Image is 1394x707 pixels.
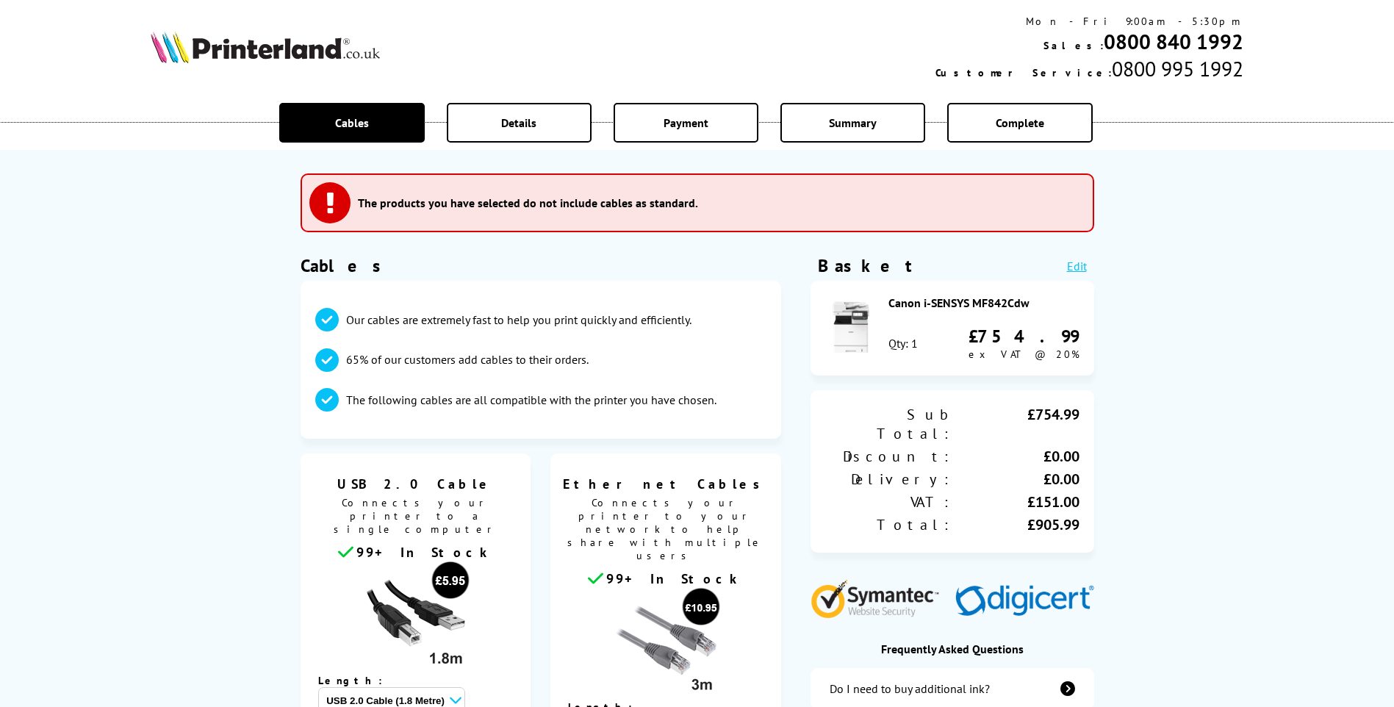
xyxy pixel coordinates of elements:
span: Ethernet Cables [561,475,770,492]
img: Canon i-SENSYS MF842Cdw [825,301,877,353]
img: Printerland Logo [151,31,380,63]
h3: The products you have selected do not include cables as standard. [358,195,698,210]
span: Customer Service: [935,66,1112,79]
a: Edit [1067,259,1087,273]
span: Details [501,115,536,130]
span: Complete [996,115,1044,130]
div: £151.00 [952,492,1079,512]
div: Basket [818,254,913,277]
div: £0.00 [952,447,1079,466]
p: Our cables are extremely fast to help you print quickly and efficiently. [346,312,691,328]
span: ex VAT @ 20% [969,348,1079,361]
a: 0800 840 1992 [1104,28,1243,55]
span: Cables [335,115,369,130]
p: The following cables are all compatible with the printer you have chosen. [346,392,716,408]
span: Connects your printer to a single computer [308,492,524,543]
div: Qty: 1 [888,336,918,351]
div: Canon i-SENSYS MF842Cdw [888,295,1079,310]
div: £905.99 [952,515,1079,534]
img: usb cable [360,561,470,671]
div: Frequently Asked Questions [811,642,1094,656]
p: 65% of our customers add cables to their orders. [346,351,589,367]
span: 0800 995 1992 [1112,55,1243,82]
span: Sales: [1043,39,1104,52]
h1: Cables [301,254,781,277]
span: Payment [664,115,708,130]
div: £754.99 [969,325,1079,348]
div: Total: [825,515,952,534]
div: VAT: [825,492,952,512]
div: Mon - Fri 9:00am - 5:30pm [935,15,1243,28]
span: USB 2.0 Cable [312,475,520,492]
span: Connects your printer to your network to help share with multiple users [558,492,774,570]
img: Ethernet cable [611,587,721,697]
span: Summary [829,115,877,130]
div: Sub Total: [825,405,952,443]
span: 99+ In Stock [356,544,493,561]
span: 99+ In Stock [606,570,743,587]
div: Discount: [825,447,952,466]
div: Do I need to buy additional ink? [830,681,990,696]
div: Delivery: [825,470,952,489]
img: Symantec Website Security [811,576,949,618]
div: £754.99 [952,405,1079,443]
div: £0.00 [952,470,1079,489]
span: Length: [318,674,397,687]
img: Digicert [955,585,1094,618]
